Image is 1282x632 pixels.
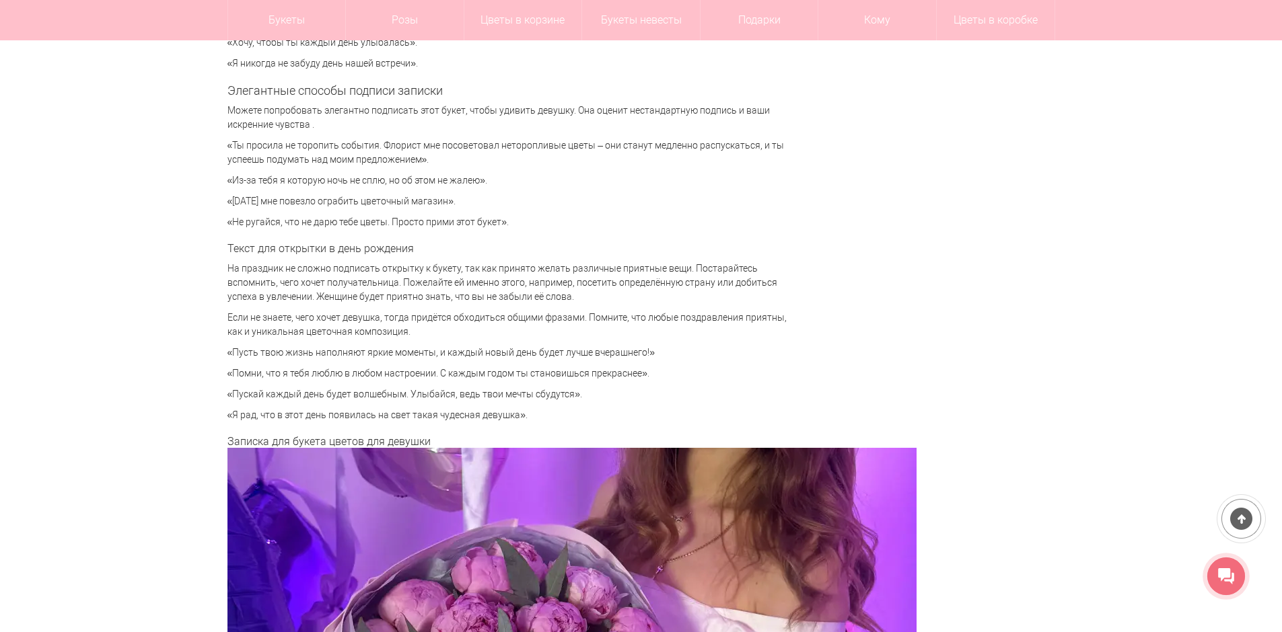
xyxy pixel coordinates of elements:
p: Можете попробовать элегантно подписать этот букет, чтобы удивить девушку. Она оценит нестандартну... [227,104,799,132]
p: «[DATE] мне повезло ограбить цветочный магазин». [227,194,799,208]
p: «Пускай каждый день будет волшебным. Улыбайся, ведь твои мечты сбудутся». [227,387,799,401]
p: «Я никогда не забуду день нашей встречи». [227,56,799,71]
p: «Ты просила не торопить события. Флорист мне посоветовал неторопливые цветы – они станут медленно... [227,139,799,167]
p: «Я рад, что в этот день появилась на свет такая чудесная девушка». [227,408,799,422]
p: «Не ругайся, что не дарю тебе цветы. Просто прими этот букет». [227,215,799,229]
h3: Текст для открытки в день рождения [227,243,799,255]
p: «Хочу, чтобы ты каждый день улыбалась». [227,36,799,50]
p: Если не знаете, чего хочет девушка, тогда придётся обходиться общими фразами. Помните, что любые ... [227,311,799,339]
p: «Помни, что я тебя люблю в любом настроении. С каждым годом ты становишься прекраснее». [227,366,799,381]
p: «Из-за тебя я которую ночь не сплю, но об этом не жалею». [227,173,799,188]
h2: Элегантные способы подписи записки [227,84,799,97]
p: «Пусть твою жизнь наполняют яркие моменты, и каждый новый день будет лучше вчерашнего!» [227,346,799,360]
p: На праздник не сложно подписать открытку к букету, так как принято желать различные приятные вещи... [227,262,799,304]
